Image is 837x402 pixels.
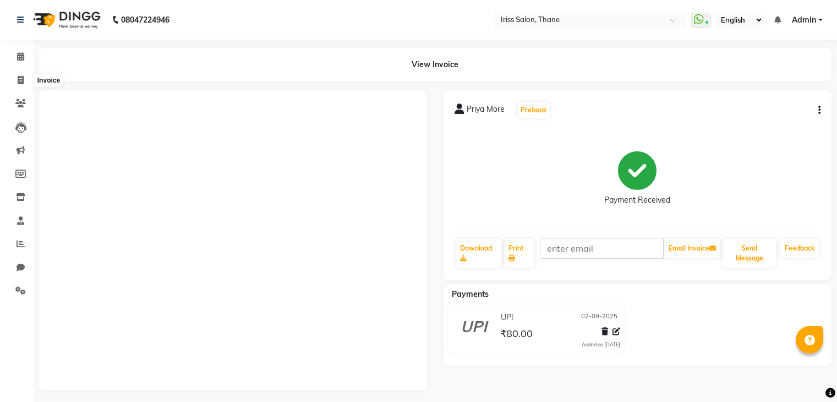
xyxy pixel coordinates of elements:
span: Payments [452,289,489,299]
div: Payment Received [604,194,670,206]
a: Feedback [780,239,819,258]
b: 08047224946 [121,4,169,35]
button: Prebook [518,102,550,118]
a: Download [456,239,502,268]
button: Email Invoice [664,239,720,258]
div: Added on [DATE] [582,341,620,349]
a: Print [504,239,534,268]
span: 02-09-2025 [581,312,617,323]
iframe: chat widget [791,358,826,391]
input: enter email [540,238,664,259]
div: View Invoice [39,48,831,82]
img: logo [28,4,103,35]
span: Priya More [467,104,505,119]
span: Admin [792,14,816,26]
span: ₹80.00 [500,327,533,343]
button: Send Message [723,239,776,268]
span: UPI [501,312,513,323]
div: Invoice [35,74,63,87]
